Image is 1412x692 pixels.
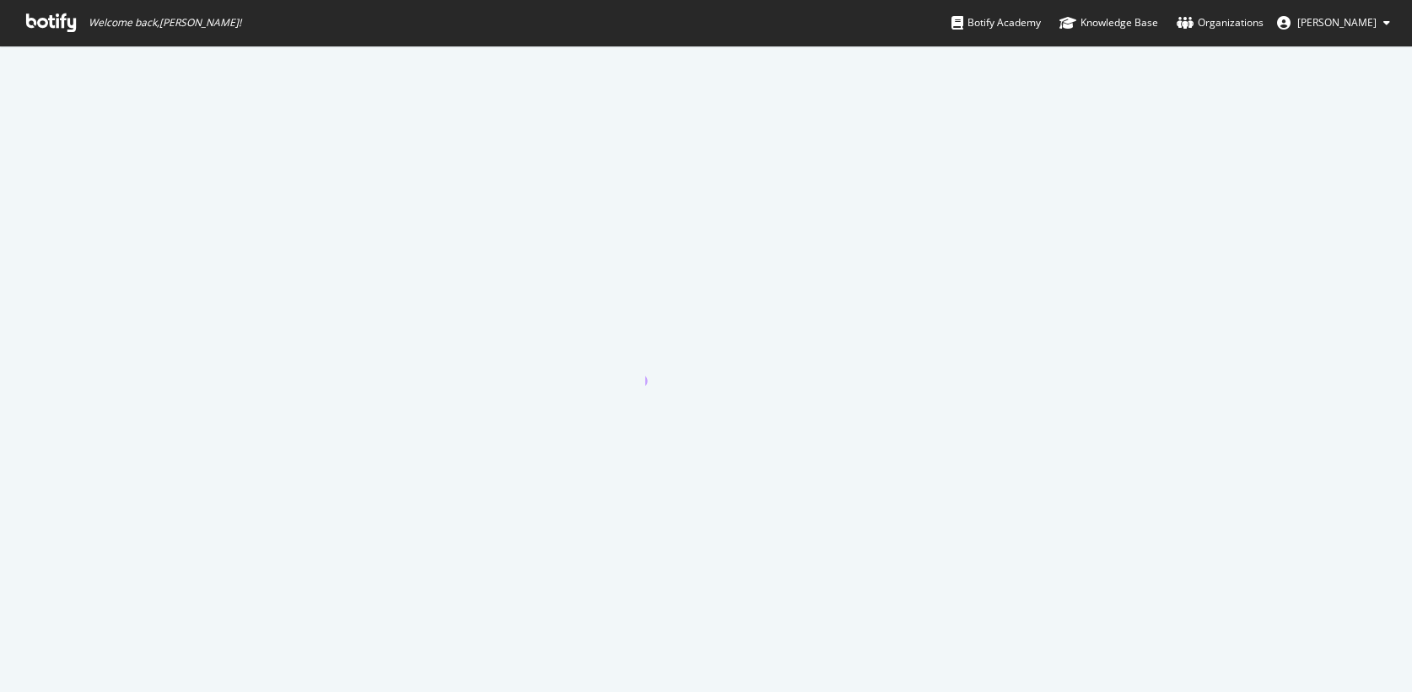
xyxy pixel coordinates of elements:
[645,325,767,386] div: animation
[1297,15,1377,30] span: Aleks Shklyar
[89,16,241,30] span: Welcome back, [PERSON_NAME] !
[1059,14,1158,31] div: Knowledge Base
[1264,9,1404,36] button: [PERSON_NAME]
[1177,14,1264,31] div: Organizations
[951,14,1041,31] div: Botify Academy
